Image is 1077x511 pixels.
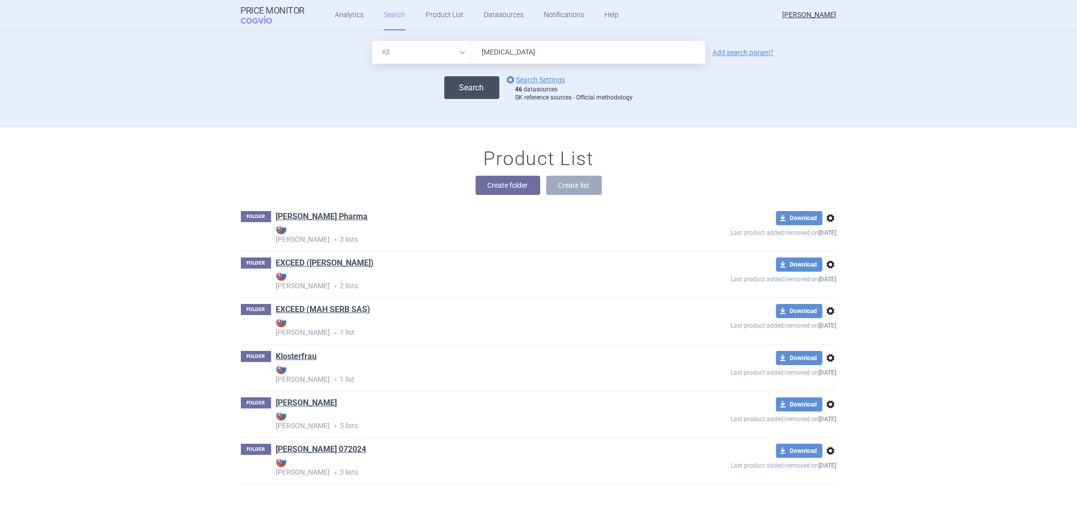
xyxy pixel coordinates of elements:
[276,457,658,478] p: 3 lists
[276,397,337,408] a: [PERSON_NAME]
[819,462,837,469] strong: [DATE]
[276,351,317,362] a: Klosterfrau
[276,211,368,222] a: [PERSON_NAME] Pharma
[276,351,317,364] h1: Klosterfrau
[241,258,271,269] p: FOLDER
[516,86,633,101] div: datasources SK reference sources - Official methodology
[276,224,658,245] p: 3 lists
[658,318,837,331] p: Last product added/removed on
[776,211,823,225] button: Download
[241,351,271,362] p: FOLDER
[276,317,658,336] strong: [PERSON_NAME]
[658,272,837,284] p: Last product added/removed on
[819,369,837,376] strong: [DATE]
[504,74,566,86] a: Search Settings
[276,411,658,431] p: 5 lists
[276,271,658,290] strong: [PERSON_NAME]
[241,211,271,222] p: FOLDER
[241,6,305,16] strong: Price Monitor
[276,271,658,291] p: 2 lists
[276,258,374,271] h1: EXCEED (MAH Hansa)
[776,444,823,458] button: Download
[330,468,340,478] i: •
[819,276,837,283] strong: [DATE]
[241,16,286,24] span: COGVIO
[516,86,523,93] strong: 46
[276,444,367,455] a: [PERSON_NAME] 072024
[241,397,271,408] p: FOLDER
[276,397,337,411] h1: Pierre Fabre
[276,411,286,421] img: SK
[819,322,837,329] strong: [DATE]
[276,304,371,317] h1: EXCEED (MAH SERB SAS)
[276,364,658,385] p: 1 list
[658,225,837,238] p: Last product added/removed on
[276,224,286,234] img: SK
[658,458,837,471] p: Last product added/removed on
[276,317,286,327] img: SK
[476,176,540,195] button: Create folder
[276,224,658,243] strong: [PERSON_NAME]
[776,397,823,412] button: Download
[276,258,374,269] a: EXCEED ([PERSON_NAME])
[276,304,371,315] a: EXCEED (MAH SERB SAS)
[819,416,837,423] strong: [DATE]
[276,271,286,281] img: SK
[330,375,340,385] i: •
[241,444,271,455] p: FOLDER
[776,304,823,318] button: Download
[276,457,658,476] strong: [PERSON_NAME]
[276,444,367,457] h1: Pierre Fabre 072024
[276,364,286,374] img: SK
[444,76,499,99] button: Search
[241,304,271,315] p: FOLDER
[330,421,340,431] i: •
[819,229,837,236] strong: [DATE]
[713,49,774,56] a: Add search param?
[484,147,594,171] h1: Product List
[330,328,340,338] i: •
[776,258,823,272] button: Download
[276,411,658,430] strong: [PERSON_NAME]
[241,6,305,25] a: Price MonitorCOGVIO
[330,235,340,245] i: •
[276,211,368,224] h1: ELVA Pharma
[276,317,658,338] p: 1 list
[658,412,837,424] p: Last product added/removed on
[776,351,823,365] button: Download
[330,281,340,291] i: •
[276,364,658,383] strong: [PERSON_NAME]
[658,365,837,378] p: Last product added/removed on
[546,176,602,195] button: Create list
[276,457,286,467] img: SK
